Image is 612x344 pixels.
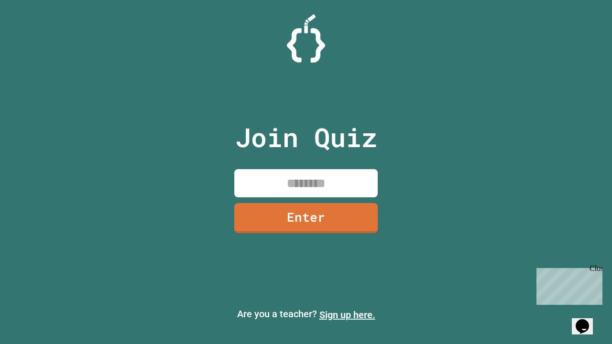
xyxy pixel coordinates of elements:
img: Logo.svg [287,14,325,63]
div: Chat with us now!Close [4,4,66,61]
a: Sign up here. [319,309,375,321]
a: Enter [234,203,378,233]
p: Are you a teacher? [8,307,604,322]
iframe: chat widget [533,264,602,305]
p: Join Quiz [235,118,377,157]
iframe: chat widget [572,306,602,334]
